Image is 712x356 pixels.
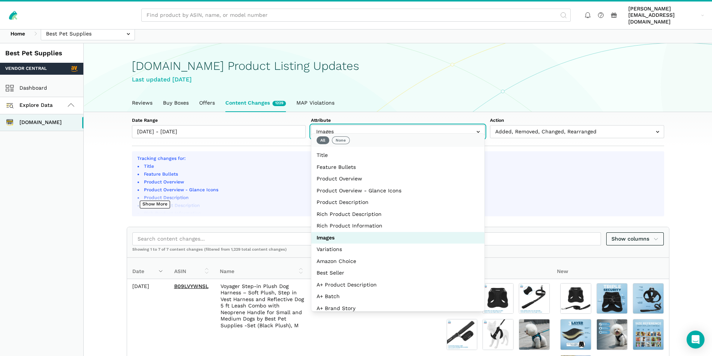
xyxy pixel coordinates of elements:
a: Buy Boxes [158,95,194,112]
button: Product Overview [311,173,484,185]
button: Product Overview - Glance Icons [311,185,484,197]
a: Offers [194,95,220,112]
img: 61e5cQJOAIL.jpg [519,283,550,314]
img: 71fYYum72pL.jpg [560,319,591,350]
span: Vendor Central [5,65,47,72]
a: Content Changes1229 [220,95,291,112]
li: Product Description [143,195,659,201]
th: New [552,258,669,279]
a: Reviews [127,95,158,112]
li: Feature Bullets [143,171,659,178]
th: Old [435,258,552,279]
li: Rich Product Information [143,210,659,217]
div: Last updated [DATE] [132,75,664,84]
li: Title [143,163,659,170]
th: Date: activate to sort column ascending [127,258,169,279]
span: Explore Data [8,101,53,110]
button: Show More [140,201,170,208]
label: Date Range [132,117,306,124]
img: 71YvTOP6rHL.jpg [447,319,478,350]
input: Added, Removed, Changed, Rearranged [490,125,664,138]
img: 81SB4KEM07L.jpg [633,319,664,350]
img: 71KfrAKGmYL.jpg [633,283,664,314]
input: Find product by ASIN, name, or model number [141,9,571,22]
button: Title [311,149,484,161]
button: Amazon Choice [311,256,484,267]
button: Product Description [311,196,484,208]
div: Best Pet Supplies [5,49,78,58]
li: Product Overview [143,179,659,186]
img: 617w5Z5DbcL.jpg [560,283,591,314]
span: Show columns [611,235,659,243]
p: Tracking changes for: [137,155,659,162]
button: A+ Brand Story [311,303,484,315]
input: Search content changes... [132,232,601,245]
th: Name: activate to sort column ascending [215,258,309,279]
img: 61qhW0xnaSL.jpg [483,283,514,314]
button: Images [311,232,484,244]
button: A+ Batch [311,291,484,303]
img: 71zeh40GgpL.jpg [519,319,550,350]
button: All [317,136,329,144]
button: A+ Product Description [311,279,484,291]
button: Variations [311,244,484,256]
input: Best Pet Supplies [41,27,135,40]
button: Best Seller [311,267,484,279]
a: [PERSON_NAME][EMAIL_ADDRESS][DOMAIN_NAME] [626,4,707,27]
img: 717ZneAzkiL.jpg [597,283,628,314]
img: 71uhtLghUxL.jpg [597,319,628,350]
div: Open Intercom Messenger [687,331,705,349]
button: None [332,136,350,144]
span: New content changes in the last week [272,101,286,106]
input: Images [311,125,485,138]
label: Attribute [311,117,485,124]
th: ASIN: activate to sort column ascending [169,258,215,279]
button: Feature Bullets [311,161,484,173]
a: Show columns [606,232,664,245]
img: 51+JLIJQv2L.jpg [483,319,514,350]
div: Showing 1 to 7 of 7 content changes (filtered from 1,229 total content changes) [127,247,669,257]
span: [PERSON_NAME][EMAIL_ADDRESS][DOMAIN_NAME] [628,6,699,25]
a: B09LVYWNSL [174,283,209,289]
th: Model/Style Number: activate to sort column ascending [309,258,358,279]
li: Product Overview - Glance Icons [143,187,659,194]
h1: [DOMAIN_NAME] Product Listing Updates [132,59,664,72]
button: Rich Product Description [311,208,484,220]
button: Rich Product Information [311,220,484,232]
a: MAP Violations [291,95,340,112]
a: Home [5,27,30,40]
label: Action [490,117,664,124]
